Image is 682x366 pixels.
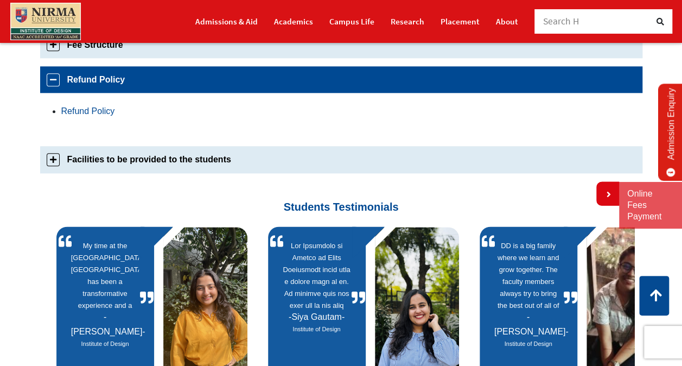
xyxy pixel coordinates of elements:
[494,339,563,349] cite: Source Title
[627,188,674,222] a: Online Fees Payment
[71,240,139,310] a: My time at the [GEOGRAPHIC_DATA], [GEOGRAPHIC_DATA], has been a transformative experience and a s...
[543,15,579,27] span: Search H
[289,312,345,321] span: Siya Gautam
[61,106,115,116] a: Refund Policy
[71,339,139,349] cite: Source Title
[195,12,258,31] a: Admissions & Aid
[494,240,563,310] a: DD is a big family where we learn and grow together. The faculty members always try to bring the ...
[40,146,642,173] a: Facilities to be provided to the students
[40,31,642,58] a: Fee Structure
[441,12,480,31] a: Placement
[10,3,81,40] img: main_logo
[496,12,518,31] a: About
[283,240,351,310] a: Lor Ipsumdolo si Ametco ad Elits Doeiusmodt incid utla e dolore magn al en. Ad minimve quis nos e...
[391,12,424,31] a: Research
[48,181,634,213] h3: Students Testimonials
[283,324,351,335] cite: Source Title
[274,12,313,31] a: Academics
[40,66,642,93] a: Refund Policy
[329,12,374,31] a: Campus Life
